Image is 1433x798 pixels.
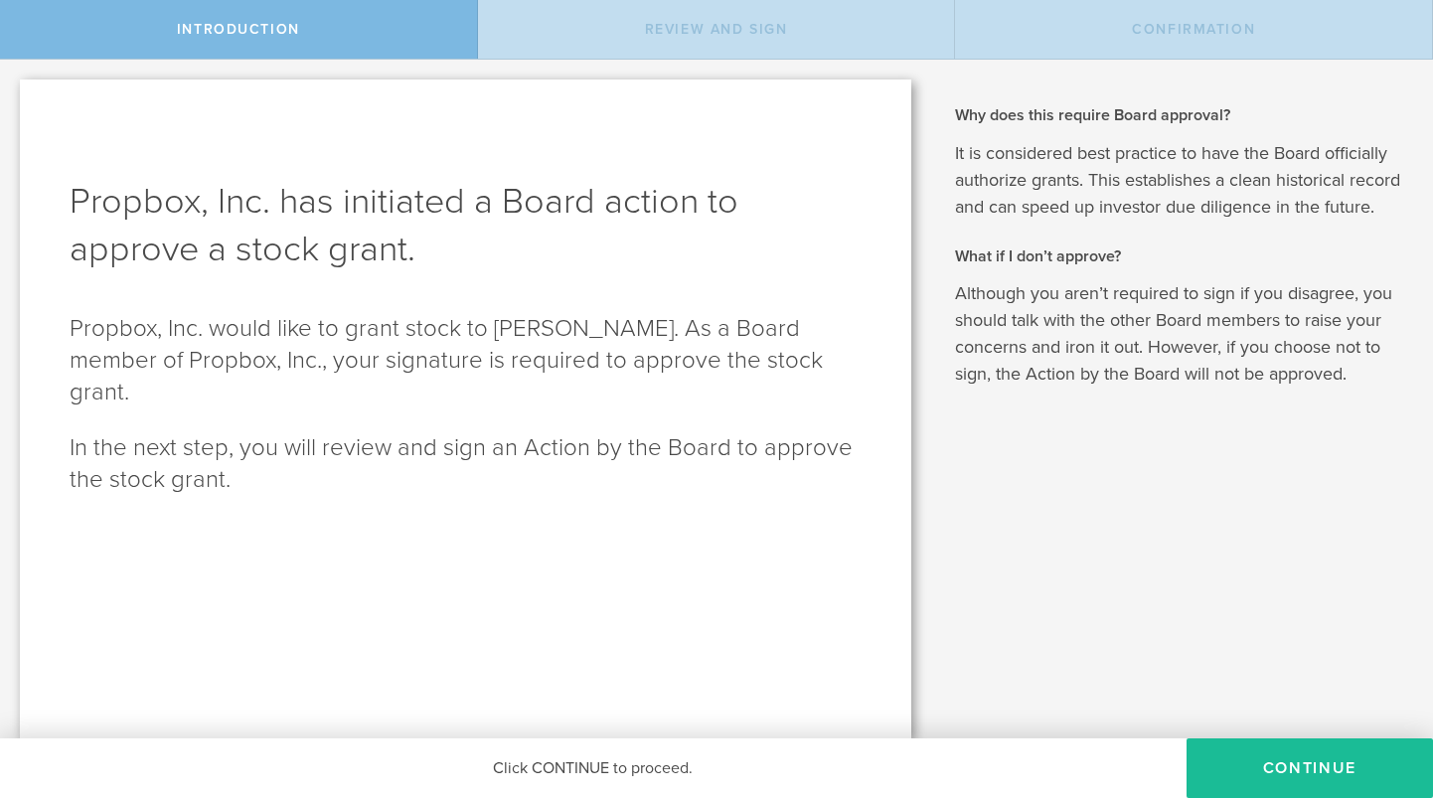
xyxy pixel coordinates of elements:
[1187,738,1433,798] button: Continue
[955,140,1403,221] p: It is considered best practice to have the Board officially authorize grants. This establishes a ...
[955,245,1403,267] h2: What if I don’t approve?
[1132,21,1255,38] span: Confirmation
[955,104,1403,126] h2: Why does this require Board approval?
[955,280,1403,388] p: Although you aren’t required to sign if you disagree, you should talk with the other Board member...
[70,432,862,496] p: In the next step, you will review and sign an Action by the Board to approve the stock grant.
[645,21,788,38] span: Review and Sign
[70,313,862,408] p: Propbox, Inc. would like to grant stock to [PERSON_NAME]. As a Board member of Propbox, Inc., you...
[177,21,300,38] span: Introduction
[70,178,862,273] h1: Propbox, Inc. has initiated a Board action to approve a stock grant.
